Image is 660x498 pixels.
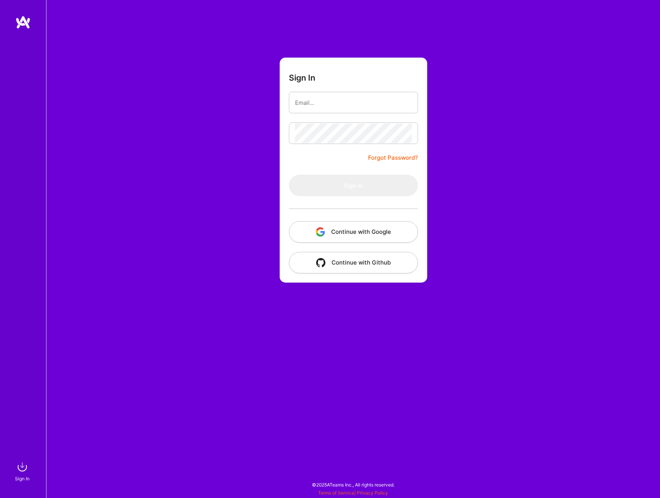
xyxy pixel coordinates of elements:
[289,221,418,243] button: Continue with Google
[318,490,388,496] span: |
[289,175,418,196] button: Sign In
[15,15,31,29] img: logo
[16,459,30,483] a: sign inSign In
[295,93,412,113] input: Email...
[15,459,30,475] img: sign in
[316,258,325,267] img: icon
[46,475,660,494] div: © 2025 ATeams Inc., All rights reserved.
[357,490,388,496] a: Privacy Policy
[318,490,354,496] a: Terms of Service
[289,73,315,83] h3: Sign In
[368,153,418,162] a: Forgot Password?
[289,252,418,273] button: Continue with Github
[15,475,30,483] div: Sign In
[316,227,325,237] img: icon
